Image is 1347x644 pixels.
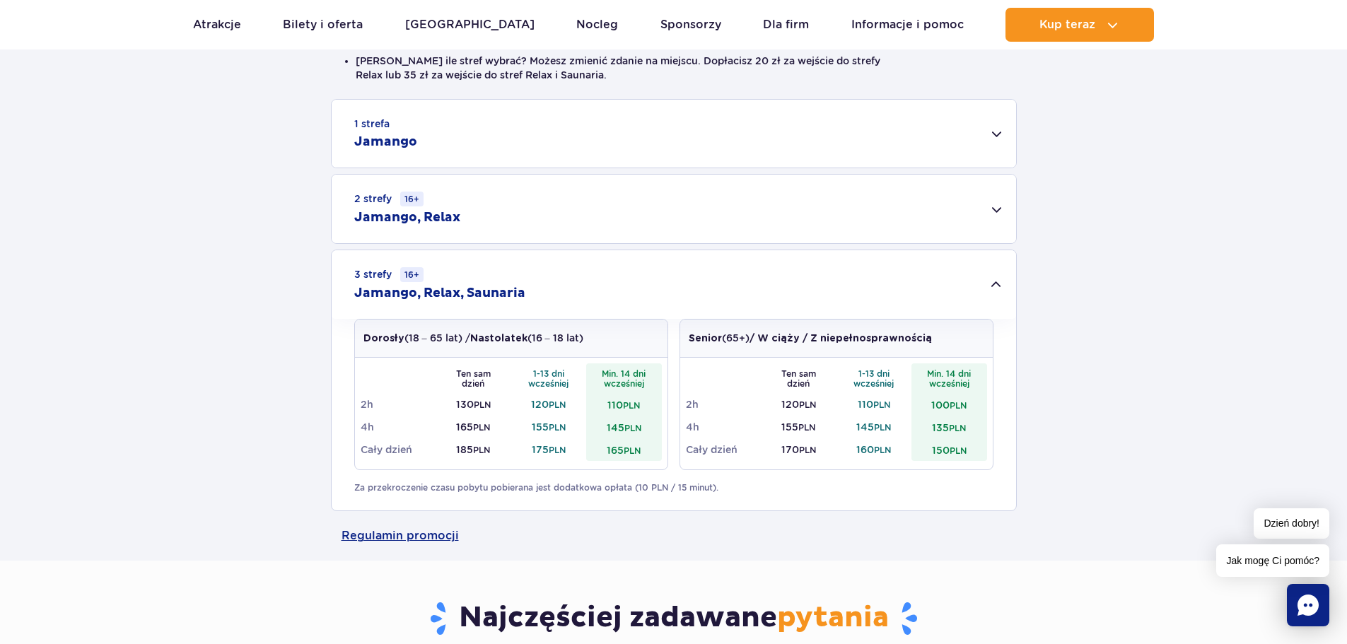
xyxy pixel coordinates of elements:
small: PLN [949,423,966,433]
td: 150 [911,438,987,461]
td: Cały dzień [361,438,436,461]
li: [PERSON_NAME] ile stref wybrać? Możesz zmienić zdanie na miejscu. Dopłacisz 20 zł za wejście do s... [356,54,992,82]
small: PLN [549,399,566,410]
p: (18 – 65 lat) / (16 – 18 lat) [363,331,583,346]
th: 1-13 dni wcześniej [511,363,587,393]
small: PLN [623,400,640,411]
a: Nocleg [576,8,618,42]
td: 155 [761,416,836,438]
small: PLN [473,445,490,455]
p: Za przekroczenie czasu pobytu pobierana jest dodatkowa opłata (10 PLN / 15 minut). [354,481,993,494]
small: PLN [874,445,891,455]
h3: Najczęściej zadawane [342,600,1006,637]
small: 16+ [400,192,424,206]
small: 3 strefy [354,267,424,282]
span: pytania [777,600,889,636]
th: Ten sam dzień [761,363,836,393]
small: PLN [549,422,566,433]
small: 2 strefy [354,192,424,206]
a: Informacje i pomoc [851,8,964,42]
small: PLN [873,399,890,410]
a: Atrakcje [193,8,241,42]
strong: Nastolatek [470,334,527,344]
td: Cały dzień [686,438,762,461]
td: 170 [761,438,836,461]
strong: Senior [689,334,722,344]
td: 155 [511,416,587,438]
span: Dzień dobry! [1254,508,1329,539]
td: 145 [836,416,912,438]
small: PLN [950,400,967,411]
td: 2h [361,393,436,416]
a: Sponsorzy [660,8,721,42]
a: Regulamin promocji [342,511,1006,561]
td: 165 [436,416,511,438]
small: 16+ [400,267,424,282]
strong: Dorosły [363,334,404,344]
small: PLN [798,422,815,433]
small: PLN [799,399,816,410]
th: Min. 14 dni wcześniej [911,363,987,393]
span: Kup teraz [1039,18,1095,31]
h2: Jamango, Relax [354,209,460,226]
small: PLN [549,445,566,455]
td: 130 [436,393,511,416]
p: (65+) [689,331,932,346]
th: Min. 14 dni wcześniej [586,363,662,393]
small: PLN [474,399,491,410]
td: 110 [586,393,662,416]
td: 160 [836,438,912,461]
h2: Jamango, Relax, Saunaria [354,285,525,302]
h2: Jamango [354,134,417,151]
small: PLN [624,445,641,456]
strong: / W ciąży / Z niepełnosprawnością [750,334,932,344]
button: Kup teraz [1005,8,1154,42]
small: PLN [950,445,967,456]
td: 135 [911,416,987,438]
td: 120 [511,393,587,416]
td: 185 [436,438,511,461]
th: 1-13 dni wcześniej [836,363,912,393]
a: Bilety i oferta [283,8,363,42]
small: PLN [799,445,816,455]
td: 2h [686,393,762,416]
small: PLN [473,422,490,433]
div: Chat [1287,584,1329,626]
td: 4h [686,416,762,438]
small: 1 strefa [354,117,390,131]
td: 145 [586,416,662,438]
a: Dla firm [763,8,809,42]
small: PLN [874,422,891,433]
span: Jak mogę Ci pomóc? [1216,544,1329,577]
td: 175 [511,438,587,461]
td: 110 [836,393,912,416]
td: 4h [361,416,436,438]
td: 165 [586,438,662,461]
th: Ten sam dzień [436,363,511,393]
small: PLN [624,423,641,433]
td: 120 [761,393,836,416]
td: 100 [911,393,987,416]
a: [GEOGRAPHIC_DATA] [405,8,535,42]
